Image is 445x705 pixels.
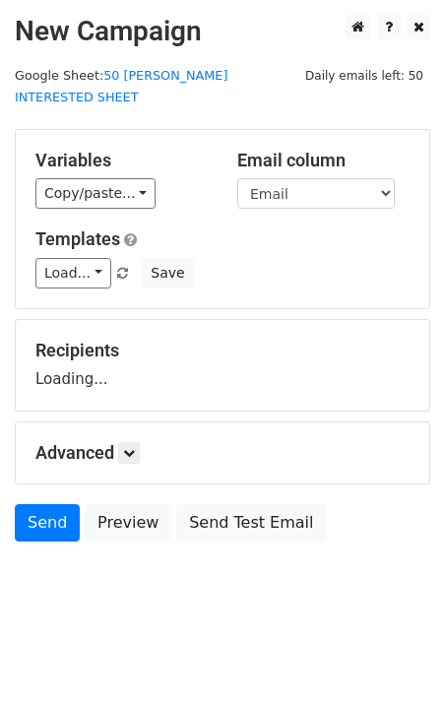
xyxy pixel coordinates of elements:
h2: New Campaign [15,15,430,48]
a: 50 [PERSON_NAME] INTERESTED SHEET [15,68,227,105]
a: Preview [85,504,171,542]
h5: Advanced [35,442,410,464]
a: Send Test Email [176,504,326,542]
a: Daily emails left: 50 [298,68,430,83]
h5: Variables [35,150,208,171]
div: Loading... [35,340,410,391]
a: Templates [35,228,120,249]
button: Save [142,258,193,288]
h5: Recipients [35,340,410,361]
a: Copy/paste... [35,178,156,209]
small: Google Sheet: [15,68,227,105]
iframe: Chat Widget [347,610,445,705]
a: Load... [35,258,111,288]
span: Daily emails left: 50 [298,65,430,87]
a: Send [15,504,80,542]
h5: Email column [237,150,410,171]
